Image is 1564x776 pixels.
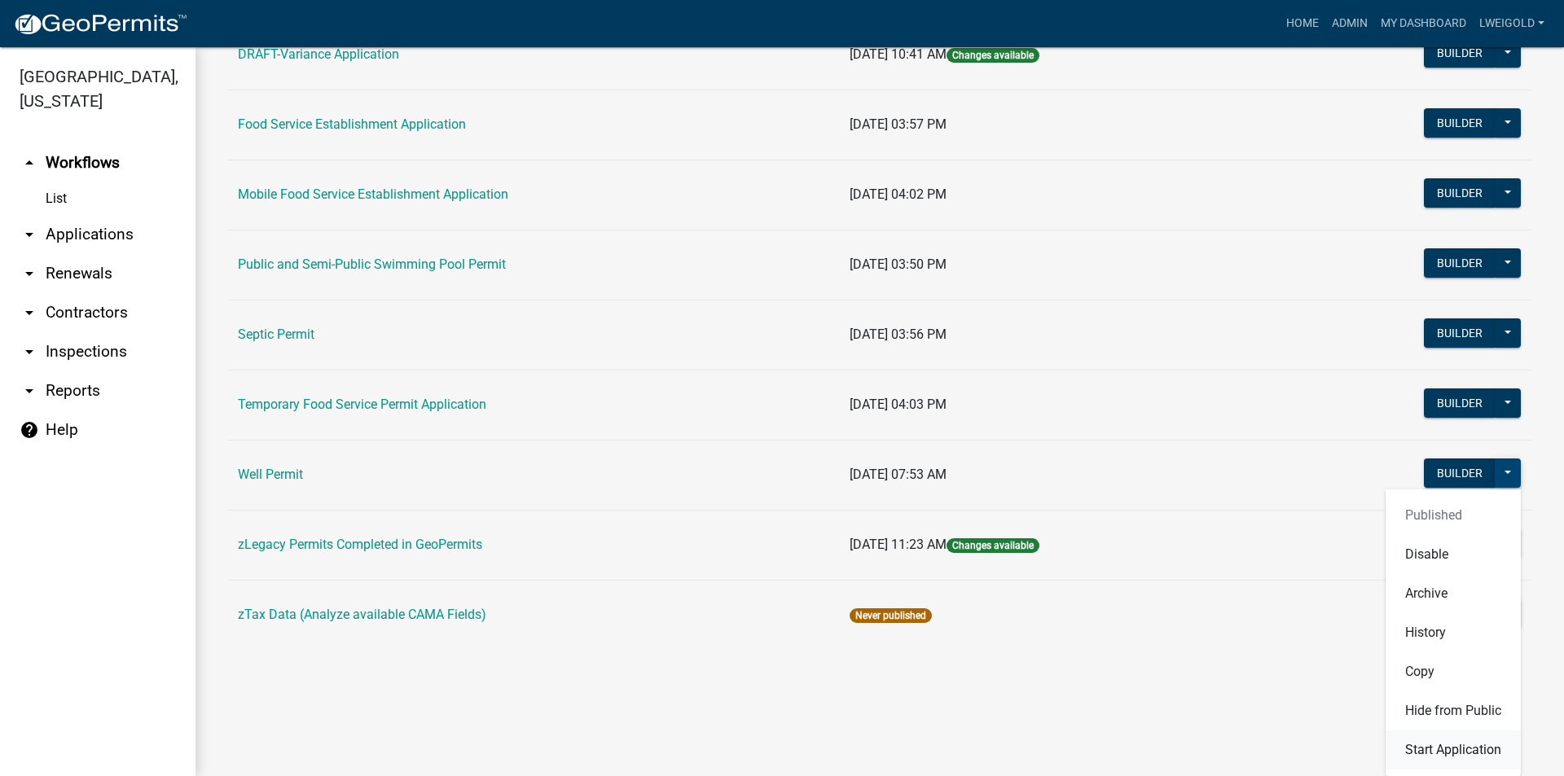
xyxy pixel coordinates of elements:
[238,186,508,202] a: Mobile Food Service Establishment Application
[1386,652,1521,691] button: Copy
[1424,108,1496,138] button: Builder
[238,607,486,622] a: zTax Data (Analyze available CAMA Fields)
[1424,388,1496,418] button: Builder
[1424,248,1496,278] button: Builder
[238,46,399,62] a: DRAFT-Variance Application
[20,342,39,362] i: arrow_drop_down
[238,467,303,482] a: Well Permit
[1386,574,1521,613] button: Archive
[850,608,932,623] span: Never published
[947,48,1039,63] span: Changes available
[20,264,39,283] i: arrow_drop_down
[1424,458,1496,488] button: Builder
[1325,8,1374,39] a: Admin
[850,327,947,342] span: [DATE] 03:56 PM
[238,327,314,342] a: Septic Permit
[20,381,39,401] i: arrow_drop_down
[20,303,39,322] i: arrow_drop_down
[20,225,39,244] i: arrow_drop_down
[1473,8,1551,39] a: lweigold
[238,256,506,272] a: Public and Semi-Public Swimming Pool Permit
[850,256,947,272] span: [DATE] 03:50 PM
[1374,8,1473,39] a: My Dashboard
[238,116,466,132] a: Food Service Establishment Application
[1386,613,1521,652] button: History
[850,186,947,202] span: [DATE] 04:02 PM
[238,397,486,412] a: Temporary Food Service Permit Application
[947,538,1039,553] span: Changes available
[20,420,39,440] i: help
[238,537,482,552] a: zLegacy Permits Completed in GeoPermits
[1424,178,1496,208] button: Builder
[850,116,947,132] span: [DATE] 03:57 PM
[1386,535,1521,574] button: Disable
[1386,691,1521,730] button: Hide from Public
[1280,8,1325,39] a: Home
[850,397,947,412] span: [DATE] 04:03 PM
[1424,38,1496,68] button: Builder
[1386,730,1521,769] button: Start Application
[850,467,947,482] span: [DATE] 07:53 AM
[850,537,947,552] span: [DATE] 11:23 AM
[1424,318,1496,348] button: Builder
[850,46,947,62] span: [DATE] 10:41 AM
[20,153,39,173] i: arrow_drop_up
